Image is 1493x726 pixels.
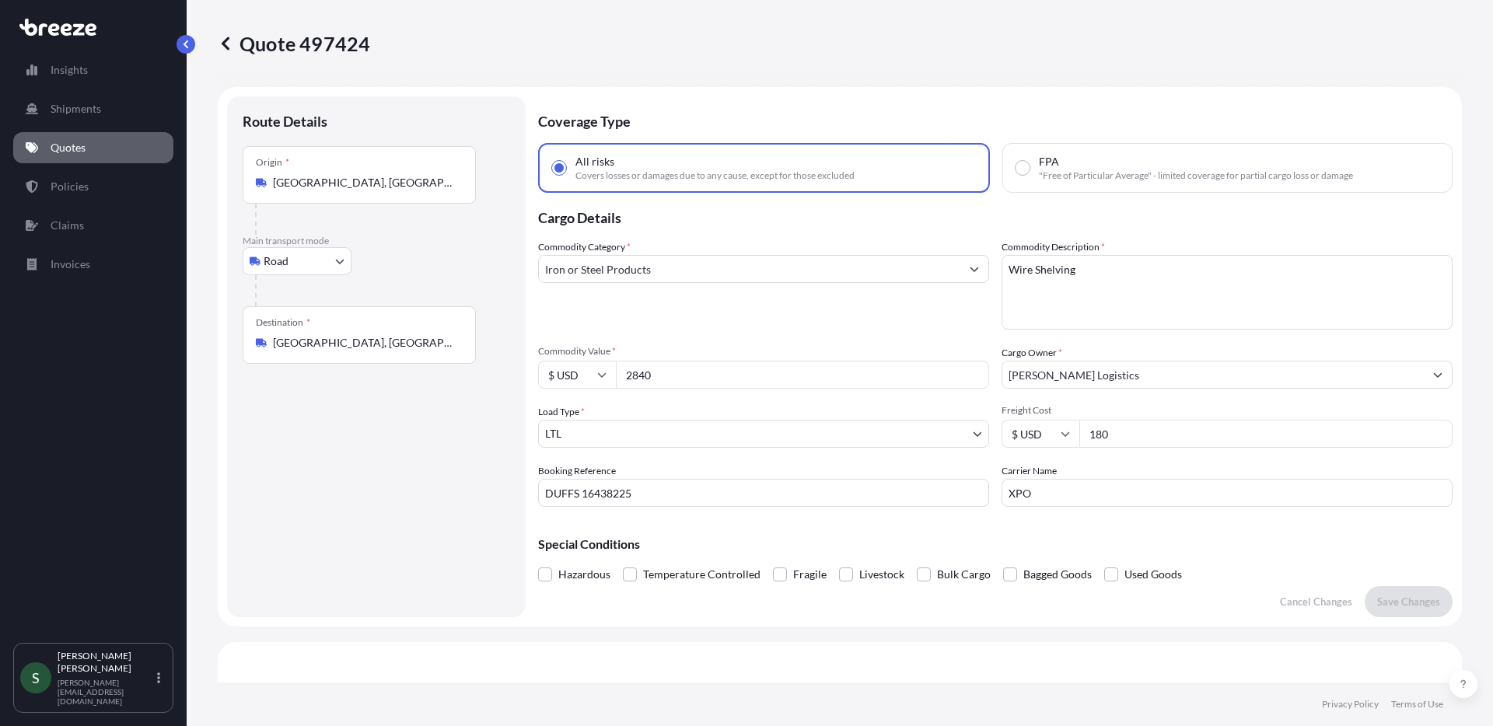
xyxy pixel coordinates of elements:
[1002,345,1062,361] label: Cargo Owner
[539,255,960,283] input: Select a commodity type
[552,161,566,175] input: All risksCovers losses or damages due to any cause, except for those excluded
[13,210,173,241] a: Claims
[1322,698,1379,710] a: Privacy Policy
[1002,361,1424,389] input: Full name
[13,171,173,202] a: Policies
[558,563,610,586] span: Hazardous
[1039,154,1059,169] span: FPA
[58,678,154,706] p: [PERSON_NAME][EMAIL_ADDRESS][DOMAIN_NAME]
[13,93,173,124] a: Shipments
[1365,586,1453,617] button: Save Changes
[643,563,760,586] span: Temperature Controlled
[575,154,614,169] span: All risks
[51,257,90,272] p: Invoices
[1002,479,1453,507] input: Enter name
[256,156,289,169] div: Origin
[51,140,86,155] p: Quotes
[243,112,327,131] p: Route Details
[1002,255,1453,330] textarea: Wire Shelving
[616,361,989,389] input: Type amount
[538,404,585,420] span: Load Type
[273,175,456,190] input: Origin
[538,420,989,448] button: LTL
[538,538,1453,550] p: Special Conditions
[793,563,827,586] span: Fragile
[264,253,288,269] span: Road
[859,563,904,586] span: Livestock
[960,255,988,283] button: Show suggestions
[1002,239,1105,255] label: Commodity Description
[13,54,173,86] a: Insights
[1016,161,1030,175] input: FPA"Free of Particular Average" - limited coverage for partial cargo loss or damage
[51,62,88,78] p: Insights
[13,249,173,280] a: Invoices
[1377,594,1440,609] p: Save Changes
[538,193,1453,239] p: Cargo Details
[1124,563,1182,586] span: Used Goods
[1079,420,1453,448] input: Enter amount
[51,179,89,194] p: Policies
[545,426,561,442] span: LTL
[256,316,310,329] div: Destination
[273,335,456,351] input: Destination
[538,463,616,479] label: Booking Reference
[218,31,370,56] p: Quote 497424
[1002,404,1453,417] span: Freight Cost
[937,563,991,586] span: Bulk Cargo
[13,132,173,163] a: Quotes
[58,650,154,675] p: [PERSON_NAME] [PERSON_NAME]
[1039,169,1353,182] span: "Free of Particular Average" - limited coverage for partial cargo loss or damage
[1424,361,1452,389] button: Show suggestions
[538,239,631,255] label: Commodity Category
[51,101,101,117] p: Shipments
[51,218,84,233] p: Claims
[243,247,351,275] button: Select transport
[1280,594,1352,609] p: Cancel Changes
[538,345,989,358] span: Commodity Value
[1023,563,1092,586] span: Bagged Goods
[1391,698,1443,710] a: Terms of Use
[1267,586,1365,617] button: Cancel Changes
[32,670,40,686] span: S
[538,479,989,507] input: Your internal reference
[575,169,855,182] span: Covers losses or damages due to any cause, except for those excluded
[538,96,1453,143] p: Coverage Type
[243,235,510,247] p: Main transport mode
[1002,463,1057,479] label: Carrier Name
